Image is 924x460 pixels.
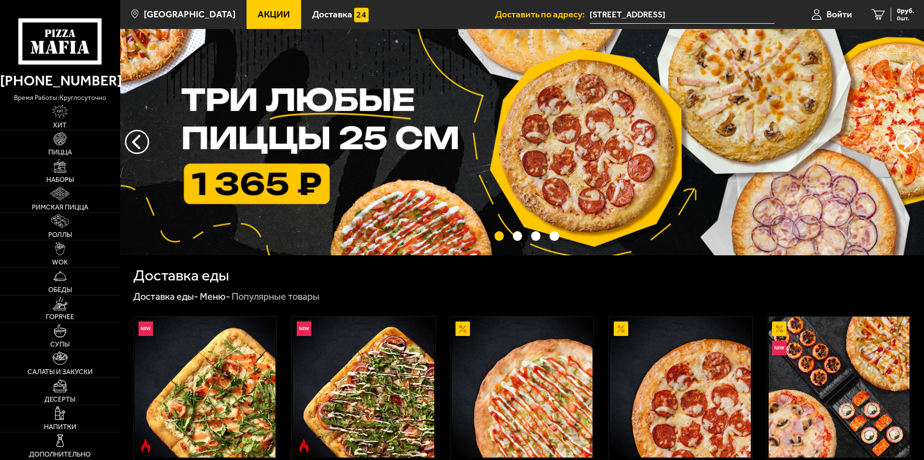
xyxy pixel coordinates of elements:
span: Роллы [48,232,72,238]
a: Доставка еды- [133,291,198,302]
img: Новинка [772,341,786,355]
span: 3-й Верхний переулок, 15 [590,6,774,24]
h1: Доставка еды [133,268,229,283]
a: АкционныйНовинкаВсё включено [767,317,910,458]
img: Острое блюдо [138,439,153,453]
img: Римская с креветками [135,317,276,458]
span: Супы [50,341,69,348]
span: 0 руб. [897,8,914,14]
a: НовинкаОстрое блюдоРимская с мясным ассорти [292,317,435,458]
span: WOK [52,259,68,266]
img: Острое блюдо [297,439,311,453]
button: точки переключения [531,231,540,240]
div: Популярные товары [232,291,319,303]
button: точки переключения [495,231,504,240]
span: Наборы [46,177,74,183]
img: Аль-Шам 25 см (тонкое тесто) [452,317,593,458]
a: Меню- [200,291,230,302]
span: Войти [827,10,852,19]
img: Всё включено [769,317,910,458]
a: АкционныйПепперони 25 см (толстое с сыром) [609,317,752,458]
img: Акционный [455,321,470,336]
span: Пицца [48,149,72,156]
img: Акционный [614,321,628,336]
span: Доставить по адресу: [495,10,590,19]
a: НовинкаОстрое блюдоРимская с креветками [134,317,277,458]
span: Напитки [44,424,76,431]
button: следующий [125,130,149,154]
span: Салаты и закуски [28,369,93,376]
button: точки переключения [513,231,522,240]
img: 15daf4d41897b9f0e9f617042186c801.svg [354,8,369,22]
img: Акционный [772,321,786,336]
img: Римская с мясным ассорти [293,317,434,458]
span: Акции [258,10,290,19]
span: Дополнительно [29,451,91,458]
input: Ваш адрес доставки [590,6,774,24]
button: предыдущий [895,130,919,154]
a: АкционныйАль-Шам 25 см (тонкое тесто) [451,317,594,458]
img: Новинка [138,321,153,336]
img: Пепперони 25 см (толстое с сыром) [610,317,751,458]
span: Доставка [312,10,352,19]
span: Римская пицца [32,204,88,211]
span: [GEOGRAPHIC_DATA] [144,10,235,19]
span: Десерты [44,396,75,403]
span: Обеды [48,287,72,293]
img: Новинка [297,321,311,336]
span: Хит [53,122,67,129]
button: точки переключения [550,231,559,240]
span: Горячее [46,314,74,321]
span: 0 шт. [897,15,914,21]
